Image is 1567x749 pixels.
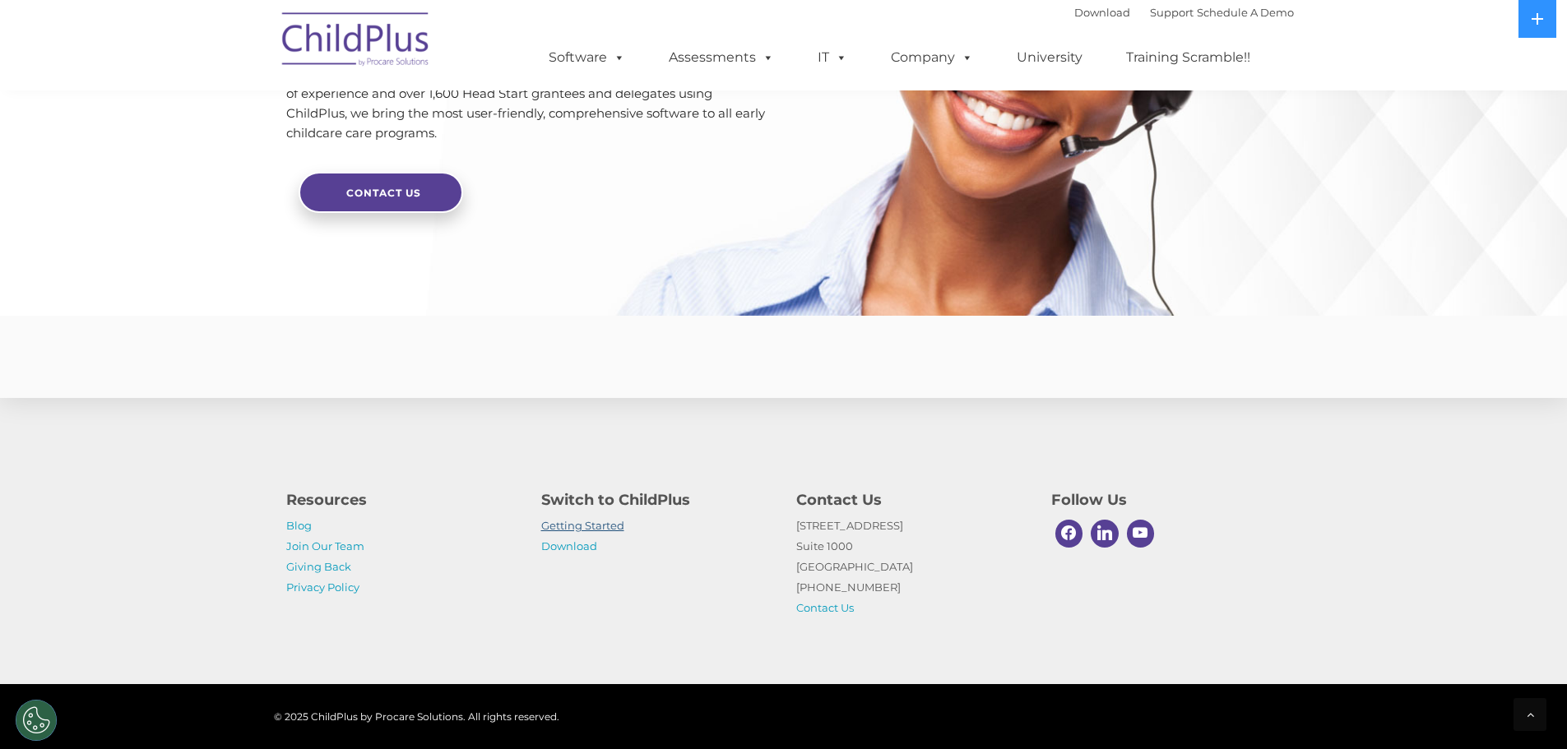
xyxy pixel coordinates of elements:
[1074,6,1130,19] a: Download
[1087,516,1123,552] a: Linkedin
[652,41,790,74] a: Assessments
[1123,516,1159,552] a: Youtube
[1051,516,1087,552] a: Facebook
[1000,41,1099,74] a: University
[874,41,990,74] a: Company
[1197,6,1294,19] a: Schedule A Demo
[286,539,364,553] a: Join Our Team
[1074,6,1294,19] font: |
[16,700,57,741] button: Cookies Settings
[286,44,772,143] p: As the most-widely used Head Start and Early Head Start program management software, our software...
[286,560,351,573] a: Giving Back
[541,488,772,511] h4: Switch to ChildPlus
[801,41,864,74] a: IT
[286,580,359,594] a: Privacy Policy
[796,516,1027,618] p: [STREET_ADDRESS] Suite 1000 [GEOGRAPHIC_DATA] [PHONE_NUMBER]
[286,488,517,511] h4: Resources
[299,172,463,213] a: Contact Us
[1110,41,1267,74] a: Training Scramble!!
[796,488,1027,511] h4: Contact Us
[346,187,421,199] span: Contact Us
[1051,488,1282,511] h4: Follow Us
[532,41,642,74] a: Software
[286,519,312,532] a: Blog
[541,539,597,553] a: Download
[274,710,559,723] span: © 2025 ChildPlus by Procare Solutions. All rights reserved.
[274,1,438,83] img: ChildPlus by Procare Solutions
[541,519,624,532] a: Getting Started
[1150,6,1194,19] a: Support
[796,601,854,614] a: Contact Us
